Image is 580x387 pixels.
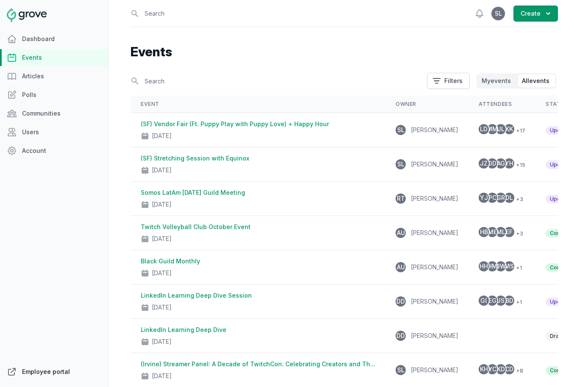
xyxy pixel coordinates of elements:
[411,160,458,168] span: [PERSON_NAME]
[496,229,505,235] span: ML
[513,297,522,307] span: + 1
[411,366,458,373] span: [PERSON_NAME]
[411,126,458,133] span: [PERSON_NAME]
[488,366,496,372] span: YC
[546,332,567,340] span: Draft
[482,77,511,85] span: My events
[505,126,513,132] span: KK
[411,332,458,339] span: [PERSON_NAME]
[488,195,496,201] span: PC
[152,372,172,380] div: [DATE]
[131,44,558,59] h1: Events
[396,333,405,339] span: DD
[546,160,580,169] span: Upcoming
[513,229,523,239] span: + 3
[141,120,329,127] a: (SF) Vendor Fair (Ft. Puppy Play with Puppy Love) + Happy Hour
[477,74,517,88] button: Myevents
[522,77,549,85] span: All events
[505,160,513,166] span: YH
[546,263,579,272] span: Complete
[427,73,470,89] button: Filters
[141,155,249,162] a: (SF) Stretching Session with Equinox
[480,229,488,235] span: HB
[141,189,245,196] a: Somos LatAm [DATE] Guild Meeting
[397,127,404,133] span: SL
[513,263,522,273] span: + 1
[513,6,558,22] button: Create
[497,366,505,372] span: KD
[480,298,487,304] span: G(
[480,366,488,372] span: KH
[411,229,458,236] span: [PERSON_NAME]
[495,11,502,17] span: SL
[397,230,405,236] span: AU
[546,229,579,238] span: Complete
[152,303,172,312] div: [DATE]
[488,229,497,235] span: ME
[506,229,513,235] span: EF
[546,298,580,306] span: Upcoming
[480,126,488,132] span: LD
[397,264,405,270] span: AU
[513,194,523,205] span: + 3
[546,366,579,375] span: Complete
[152,337,172,346] div: [DATE]
[505,298,513,304] span: BD
[152,166,172,174] div: [DATE]
[7,8,47,22] img: Grove
[513,126,525,136] span: + 17
[505,366,513,372] span: CD
[505,263,514,269] span: MS
[131,96,385,113] th: Event
[497,126,505,132] span: JL
[488,298,496,304] span: EG
[397,367,404,373] span: SL
[468,96,535,113] th: Attendees
[152,269,172,277] div: [DATE]
[546,195,580,203] span: Upcoming
[152,200,172,209] div: [DATE]
[488,160,496,166] span: DD
[480,263,488,269] span: HH
[152,235,172,243] div: [DATE]
[513,366,523,376] span: + 8
[480,160,488,166] span: JZ
[141,257,200,265] a: Black Guild Monthly
[141,223,251,230] a: Twitch Volleyball Club October Event
[491,7,505,20] button: SL
[518,74,555,88] button: Allevents
[497,160,505,166] span: AG
[411,263,458,271] span: [PERSON_NAME]
[141,360,375,368] a: (Irvine) Streamer Panel: A Decade of TwitchCon: Celebrating Creators and Th...
[152,132,172,140] div: [DATE]
[385,96,468,113] th: Owner
[487,126,498,132] span: MM
[513,160,525,170] span: + 15
[131,74,422,88] input: Search
[397,196,405,202] span: RT
[496,263,506,269] span: JW
[488,263,497,269] span: HM
[496,195,505,201] span: GR
[411,298,458,305] span: [PERSON_NAME]
[480,195,488,201] span: YJ
[546,126,580,135] span: Upcoming
[505,195,513,201] span: DL
[141,326,226,333] a: LinkedIn Learning Deep Dive
[411,195,458,202] span: [PERSON_NAME]
[141,292,252,299] a: LinkedIn Learning Deep Dive Session
[397,161,404,167] span: SL
[396,299,405,304] span: DD
[497,298,505,304] span: JS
